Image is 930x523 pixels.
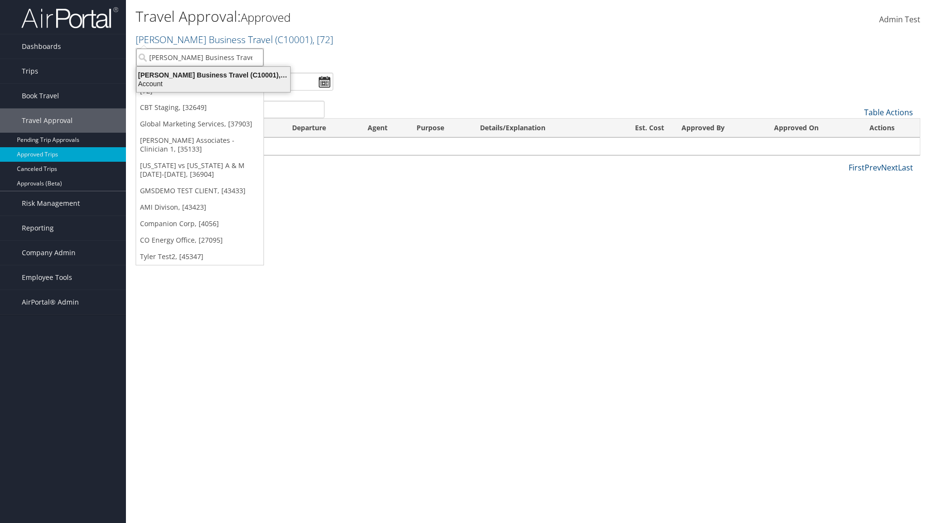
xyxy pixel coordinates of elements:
a: First [849,162,865,173]
span: Travel Approval [22,108,73,133]
input: Search Accounts [136,48,263,66]
a: GMSDEMO TEST CLIENT, [43433] [136,183,263,199]
th: Agent [359,119,408,138]
td: No data available in table [136,138,920,155]
span: Admin Test [879,14,920,25]
span: , [ 72 ] [312,33,333,46]
span: Dashboards [22,34,61,59]
h1: Travel Approval: [136,6,659,27]
a: Prev [865,162,881,173]
a: [PERSON_NAME] Associates - Clinician 1, [35133] [136,132,263,157]
th: Purpose [408,119,471,138]
span: Book Travel [22,84,59,108]
span: ( C10001 ) [275,33,312,46]
th: Approved On: activate to sort column ascending [765,119,861,138]
th: Approved By: activate to sort column ascending [673,119,766,138]
a: Tyler Test2, [45347] [136,248,263,265]
a: [US_STATE] vs [US_STATE] A & M [DATE]-[DATE], [36904] [136,157,263,183]
a: Companion Corp, [4056] [136,215,263,232]
a: Admin Test [879,5,920,35]
span: AirPortal® Admin [22,290,79,314]
a: [PERSON_NAME] Business Travel [136,33,333,46]
a: CBT Staging, [32649] [136,99,263,116]
div: [PERSON_NAME] Business Travel (C10001), [72] [131,71,296,79]
a: Last [898,162,913,173]
th: Actions [861,119,920,138]
span: Employee Tools [22,265,72,290]
span: Reporting [22,216,54,240]
span: Risk Management [22,191,80,215]
small: Approved [241,9,291,25]
span: Trips [22,59,38,83]
div: Account [131,79,296,88]
a: Table Actions [864,107,913,118]
a: AMI Divison, [43423] [136,199,263,215]
th: Departure: activate to sort column ascending [283,119,359,138]
a: CO Energy Office, [27095] [136,232,263,248]
a: Global Marketing Services, [37903] [136,116,263,132]
span: Company Admin [22,241,76,265]
a: Next [881,162,898,173]
img: airportal-logo.png [21,6,118,29]
th: Est. Cost: activate to sort column ascending [606,119,673,138]
th: Details/Explanation [471,119,606,138]
p: Filter: [136,51,659,63]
